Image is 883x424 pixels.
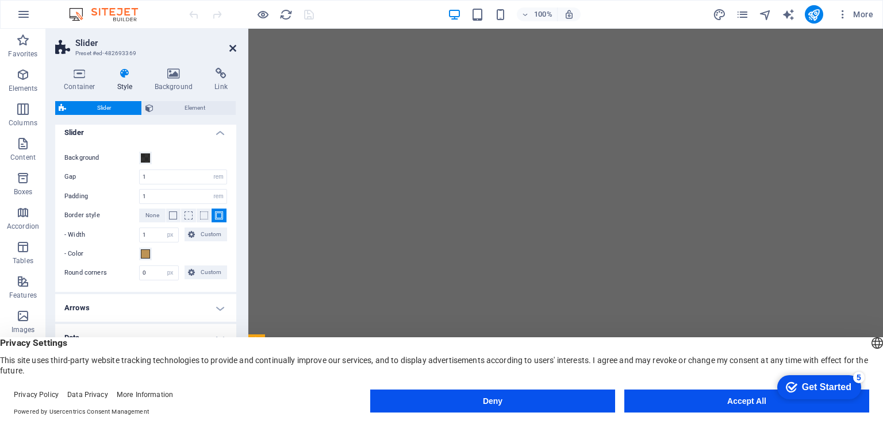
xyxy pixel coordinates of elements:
label: - Color [64,247,139,261]
h4: Background [146,68,206,92]
p: Elements [9,84,38,93]
label: - Width [64,228,139,242]
div: Get Started [34,13,83,23]
h6: 100% [534,7,552,21]
h2: Slider [75,38,236,48]
label: Gap [64,174,139,180]
button: Element [142,101,236,115]
h4: Link [206,68,236,92]
i: AI Writer [782,8,795,21]
h3: Preset #ed-482693369 [75,48,213,59]
button: Slider [55,101,141,115]
i: Pages (Ctrl+Alt+S) [736,8,749,21]
button: None [139,209,166,222]
i: On resize automatically adjust zoom level to fit chosen device. [564,9,574,20]
button: publish [805,5,823,24]
label: Padding [64,193,139,199]
button: navigator [759,7,773,21]
button: Custom [185,228,227,241]
label: Border style [64,209,139,222]
i: Publish [807,8,820,21]
h4: Slider [55,119,236,140]
button: 100% [517,7,558,21]
p: Content [10,153,36,162]
i: Design (Ctrl+Alt+Y) [713,8,726,21]
p: Tables [13,256,33,265]
span: None [145,209,159,222]
p: Boxes [14,187,33,196]
i: Navigator [759,8,772,21]
button: Click here to leave preview mode and continue editing [256,7,270,21]
p: Accordion [7,222,39,231]
i: Reload page [279,8,293,21]
h4: Container [55,68,109,92]
h4: Style [109,68,146,92]
button: text_generator [782,7,796,21]
button: pages [736,7,750,21]
div: 5 [85,2,97,14]
span: Custom [198,265,224,279]
p: Images [11,325,35,334]
span: Element [157,101,232,115]
h4: Dots [55,324,236,352]
span: More [837,9,873,20]
label: Background [64,151,139,165]
button: reload [279,7,293,21]
p: Favorites [8,49,37,59]
label: Round corners [64,266,139,280]
button: More [832,5,878,24]
button: Custom [185,265,227,279]
p: Features [9,291,37,300]
button: design [713,7,727,21]
p: Columns [9,118,37,128]
div: Get Started 5 items remaining, 0% complete [9,6,93,30]
span: Custom [198,228,224,241]
span: Slider [70,101,138,115]
h4: Arrows [55,294,236,322]
img: Editor Logo [66,7,152,21]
